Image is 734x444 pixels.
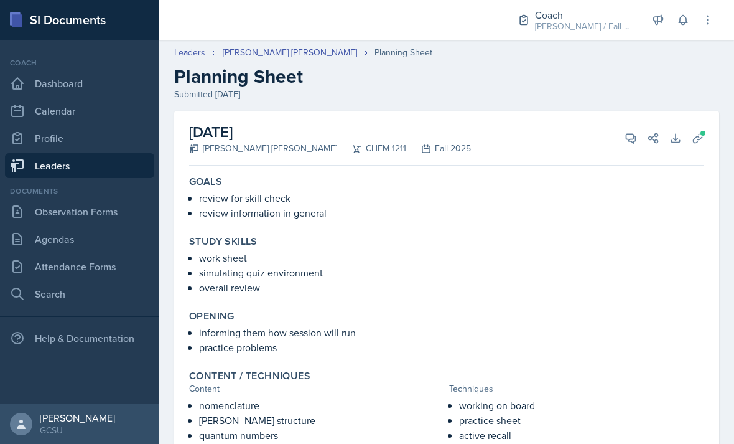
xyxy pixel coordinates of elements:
[5,199,154,224] a: Observation Forms
[189,310,235,323] label: Opening
[199,205,704,220] p: review information in general
[199,413,444,428] p: [PERSON_NAME] structure
[5,227,154,252] a: Agendas
[189,370,310,382] label: Content / Techniques
[5,57,154,68] div: Coach
[199,398,444,413] p: nomenclature
[223,46,357,59] a: [PERSON_NAME] [PERSON_NAME]
[5,254,154,279] a: Attendance Forms
[5,71,154,96] a: Dashboard
[199,250,704,265] p: work sheet
[459,413,704,428] p: practice sheet
[199,191,704,205] p: review for skill check
[199,325,704,340] p: informing them how session will run
[5,281,154,306] a: Search
[189,382,444,395] div: Content
[5,326,154,351] div: Help & Documentation
[199,428,444,443] p: quantum numbers
[199,340,704,355] p: practice problems
[535,7,634,22] div: Coach
[189,235,258,248] label: Study Skills
[374,46,432,59] div: Planning Sheet
[5,153,154,178] a: Leaders
[199,265,704,280] p: simulating quiz environment
[40,412,115,424] div: [PERSON_NAME]
[174,46,205,59] a: Leaders
[40,424,115,437] div: GCSU
[199,280,704,295] p: overall review
[174,65,719,88] h2: Planning Sheet
[174,88,719,101] div: Submitted [DATE]
[337,142,406,155] div: CHEM 1211
[449,382,704,395] div: Techniques
[189,176,222,188] label: Goals
[459,428,704,443] p: active recall
[5,186,154,197] div: Documents
[189,142,337,155] div: [PERSON_NAME] [PERSON_NAME]
[5,126,154,151] a: Profile
[5,98,154,123] a: Calendar
[406,142,471,155] div: Fall 2025
[189,121,471,143] h2: [DATE]
[459,398,704,413] p: working on board
[535,20,634,33] div: [PERSON_NAME] / Fall 2025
